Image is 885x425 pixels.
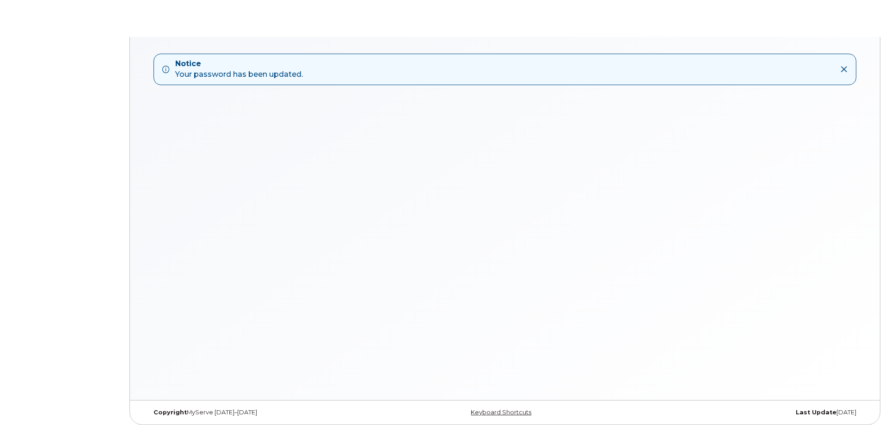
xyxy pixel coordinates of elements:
div: MyServe [DATE]–[DATE] [147,409,386,416]
strong: Copyright [154,409,187,416]
div: [DATE] [624,409,863,416]
div: Your password has been updated. [175,59,303,80]
strong: Notice [175,59,303,69]
a: Keyboard Shortcuts [471,409,531,416]
strong: Last Update [796,409,836,416]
